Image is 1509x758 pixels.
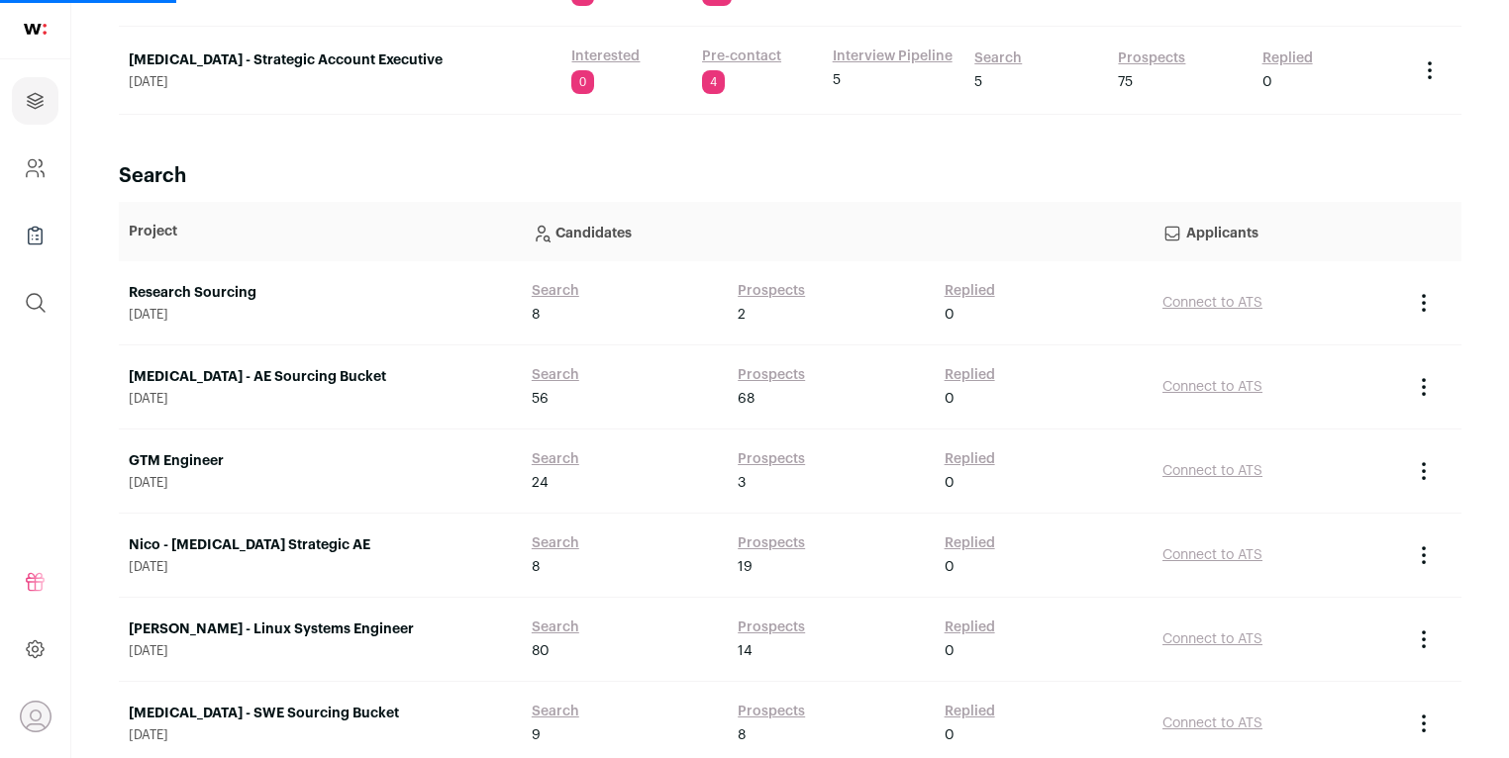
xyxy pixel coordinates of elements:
span: 0 [945,725,955,745]
a: Connect to ATS [1162,632,1262,646]
button: Project Actions [1412,627,1436,651]
img: wellfound-shorthand-0d5821cbd27db2630d0214b213865d53afaa358527fdda9d0ea32b1df1b89c2c.svg [24,24,47,35]
a: Search [532,449,579,469]
span: [DATE] [129,727,512,743]
h2: Search [119,162,1461,190]
a: Search [532,281,579,301]
button: Project Actions [1412,459,1436,483]
a: Replied [945,533,995,553]
a: Connect to ATS [1162,548,1262,562]
span: [DATE] [129,475,512,491]
a: Prospects [738,281,805,301]
span: 0 [945,389,955,409]
span: 8 [532,305,540,325]
span: [DATE] [129,391,512,407]
span: 8 [738,725,746,745]
a: Research Sourcing [129,283,512,303]
a: Company and ATS Settings [12,144,58,192]
a: Nico - [MEDICAL_DATA] Strategic AE [129,535,512,555]
a: Connect to ATS [1162,464,1262,478]
a: Search [532,617,579,637]
a: Search [974,48,1022,68]
span: 0 [945,557,955,577]
a: Prospects [738,617,805,637]
span: 56 [532,389,549,409]
span: [DATE] [129,307,512,323]
a: [PERSON_NAME] - Linux Systems Engineer [129,619,512,639]
a: Connect to ATS [1162,716,1262,730]
span: 75 [1118,72,1133,92]
span: 0 [571,70,594,94]
span: 0 [1262,72,1272,92]
a: Pre-contact [702,47,781,66]
span: [DATE] [129,643,512,659]
p: Candidates [532,212,1143,251]
a: Interview Pipeline [833,47,953,66]
a: Replied [945,281,995,301]
span: [DATE] [129,559,512,575]
a: Prospects [738,449,805,469]
a: Company Lists [12,212,58,259]
span: 68 [738,389,754,409]
p: Project [129,222,512,241]
a: Replied [945,449,995,469]
span: 0 [945,305,955,325]
button: Project Actions [1412,711,1436,735]
span: 80 [532,641,550,661]
a: Prospects [738,365,805,385]
span: [DATE] [129,74,552,90]
a: [MEDICAL_DATA] - Strategic Account Executive [129,50,552,70]
a: Replied [945,617,995,637]
span: 2 [738,305,746,325]
a: GTM Engineer [129,451,512,471]
a: Prospects [738,702,805,721]
span: 19 [738,557,753,577]
span: 8 [532,557,540,577]
button: Project Actions [1418,58,1442,82]
span: 24 [532,473,549,493]
a: [MEDICAL_DATA] - AE Sourcing Bucket [129,367,512,387]
a: Replied [1262,48,1313,68]
span: 14 [738,641,753,661]
button: Project Actions [1412,291,1436,315]
span: 5 [833,70,841,90]
button: Open dropdown [20,701,51,732]
button: Project Actions [1412,543,1436,567]
button: Project Actions [1412,375,1436,399]
a: Search [532,533,579,553]
span: 4 [702,70,725,94]
a: Search [532,365,579,385]
span: 9 [532,725,541,745]
a: Search [532,702,579,721]
p: Applicants [1162,212,1392,251]
a: Projects [12,77,58,125]
span: 0 [945,641,955,661]
a: Replied [945,365,995,385]
span: 5 [974,72,982,92]
a: Replied [945,702,995,721]
span: 3 [738,473,746,493]
a: Prospects [738,533,805,553]
a: Connect to ATS [1162,296,1262,310]
a: [MEDICAL_DATA] - SWE Sourcing Bucket [129,704,512,723]
a: Connect to ATS [1162,380,1262,394]
span: 0 [945,473,955,493]
a: Interested [571,47,640,66]
a: Prospects [1118,48,1185,68]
